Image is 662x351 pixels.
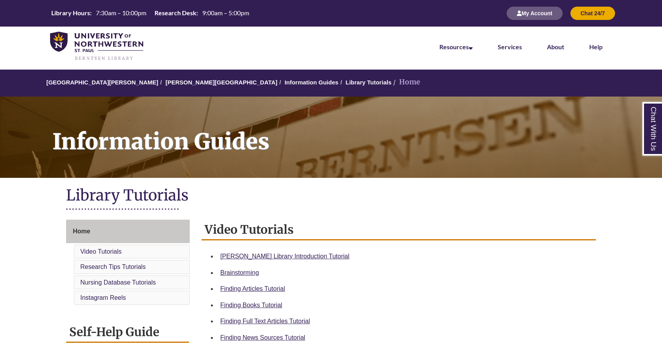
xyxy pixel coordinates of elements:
[220,334,305,341] a: Finding News Sources Tutorial
[66,220,190,306] div: Guide Page Menu
[201,220,596,240] h2: Video Tutorials
[73,228,90,235] span: Home
[220,318,310,324] a: Finding Full Text Articles Tutorial
[80,294,126,301] a: Instagram Reels
[66,220,190,243] a: Home
[151,9,199,17] th: Research Desk:
[439,43,473,50] a: Resources
[547,43,564,50] a: About
[48,9,252,18] a: Hours Today
[284,79,338,86] a: Information Guides
[48,9,252,17] table: Hours Today
[46,79,158,86] a: [GEOGRAPHIC_DATA][PERSON_NAME]
[44,97,662,168] h1: Information Guides
[50,32,143,61] img: UNWSP Library Logo
[80,248,122,255] a: Video Tutorials
[220,253,349,260] a: [PERSON_NAME] Library Introduction Tutorial
[96,9,146,16] span: 7:30am – 10:00pm
[507,7,563,20] button: My Account
[66,322,189,343] h2: Self-Help Guide
[66,186,596,206] h1: Library Tutorials
[570,7,615,20] button: Chat 24/7
[220,302,282,308] a: Finding Books Tutorial
[80,263,146,270] a: Research Tips Tutorials
[507,10,563,16] a: My Account
[80,279,156,286] a: Nursing Database Tutorials
[345,79,391,86] a: Library Tutorials
[498,43,522,50] a: Services
[570,10,615,16] a: Chat 24/7
[391,77,420,88] li: Home
[220,285,285,292] a: Finding Articles Tutorial
[165,79,277,86] a: [PERSON_NAME][GEOGRAPHIC_DATA]
[202,9,249,16] span: 9:00am – 5:00pm
[589,43,603,50] a: Help
[220,269,259,276] a: Brainstorming
[48,9,93,17] th: Library Hours:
